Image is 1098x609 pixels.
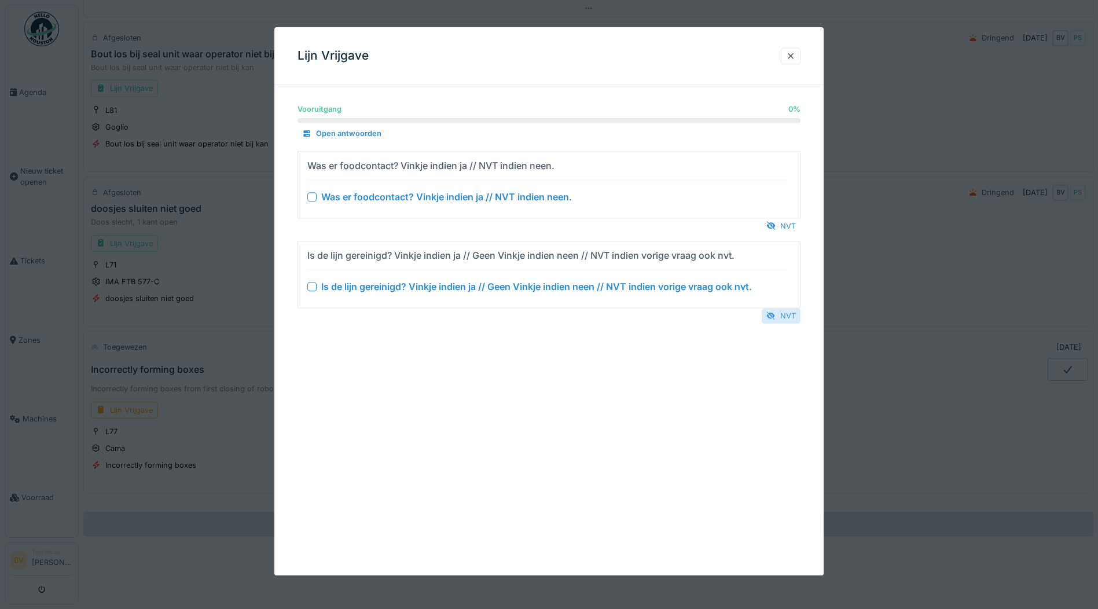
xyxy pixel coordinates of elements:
summary: Is de lijn gereinigd? Vinkje indien ja // Geen Vinkje indien neen // NVT indien vorige vraag ook ... [303,246,795,303]
summary: Was er foodcontact? Vinkje indien ja // NVT indien neen. Was er foodcontact? Vinkje indien ja // ... [303,156,795,213]
progress: 0 % [298,119,800,123]
div: Was er foodcontact? Vinkje indien ja // NVT indien neen. [321,190,572,204]
h3: Lijn Vrijgave [298,49,369,63]
div: NVT [762,308,800,324]
div: Was er foodcontact? Vinkje indien ja // NVT indien neen. [307,159,554,173]
div: 0 % [788,104,800,115]
div: Is de lijn gereinigd? Vinkje indien ja // Geen Vinkje indien neen // NVT indien vorige vraag ook ... [307,248,735,262]
div: NVT [762,218,800,234]
div: Vooruitgang [298,104,341,115]
div: Is de lijn gereinigd? Vinkje indien ja // Geen Vinkje indien neen // NVT indien vorige vraag ook ... [321,280,752,294]
div: Open antwoorden [298,126,386,142]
